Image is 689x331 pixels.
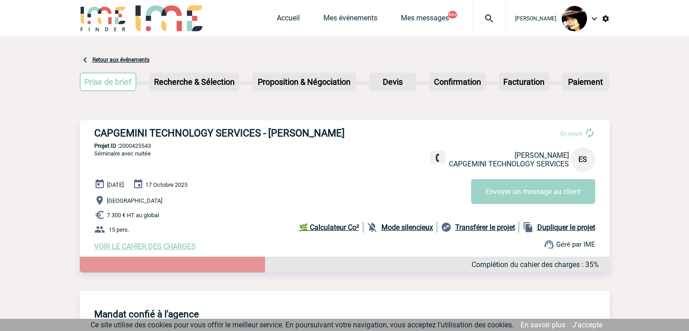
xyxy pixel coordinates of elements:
span: [DATE] [107,181,124,188]
p: Confirmation [430,73,485,90]
img: support.png [544,239,554,250]
p: Recherche & Sélection [150,73,238,90]
span: Ce site utilise des cookies pour vous offrir le meilleur service. En poursuivant votre navigation... [91,321,514,329]
b: Dupliquer le projet [537,223,595,232]
span: En cours [560,130,583,137]
span: CAPGEMINI TECHNOLOGY SERVICES [449,160,569,168]
img: IME-Finder [80,5,127,31]
a: 🌿 Calculateur Co² [299,222,363,233]
a: Accueil [277,14,300,26]
span: [GEOGRAPHIC_DATA] [107,197,162,204]
a: J'accepte [572,321,602,329]
span: 7 300 € HT au global [107,212,159,219]
p: Prise de brief [81,73,136,90]
a: Retour aux événements [92,57,149,63]
span: [PERSON_NAME] [515,15,556,22]
button: Envoyer un message au client [471,179,595,204]
span: Séminaire avec nuitée [94,150,151,157]
span: 17 Octobre 2025 [145,181,188,188]
span: [PERSON_NAME] [515,151,569,160]
a: Mes messages [401,14,449,26]
button: 99+ [448,11,457,19]
span: ES [578,155,587,164]
h3: CAPGEMINI TECHNOLOGY SERVICES - [PERSON_NAME] [94,127,366,139]
p: 2000425543 [80,142,610,149]
b: 🌿 Calculateur Co² [299,223,359,232]
h4: Mandat confié à l'agence [94,309,199,320]
img: fixe.png [434,154,442,162]
b: Transférer le projet [455,223,515,232]
a: Mes événements [323,14,377,26]
img: 101023-0.jpg [562,6,587,31]
span: Géré par IME [556,240,595,248]
p: Facturation [500,73,548,90]
img: file_copy-black-24dp.png [523,222,534,233]
p: Paiement [563,73,608,90]
p: Proposition & Négociation [253,73,355,90]
b: Mode silencieux [381,223,433,232]
p: Devis [370,73,415,90]
a: VOIR LE CAHIER DES CHARGES [94,242,196,251]
span: 15 pers. [109,226,129,233]
b: Projet ID : [94,142,119,149]
a: En savoir plus [520,321,565,329]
